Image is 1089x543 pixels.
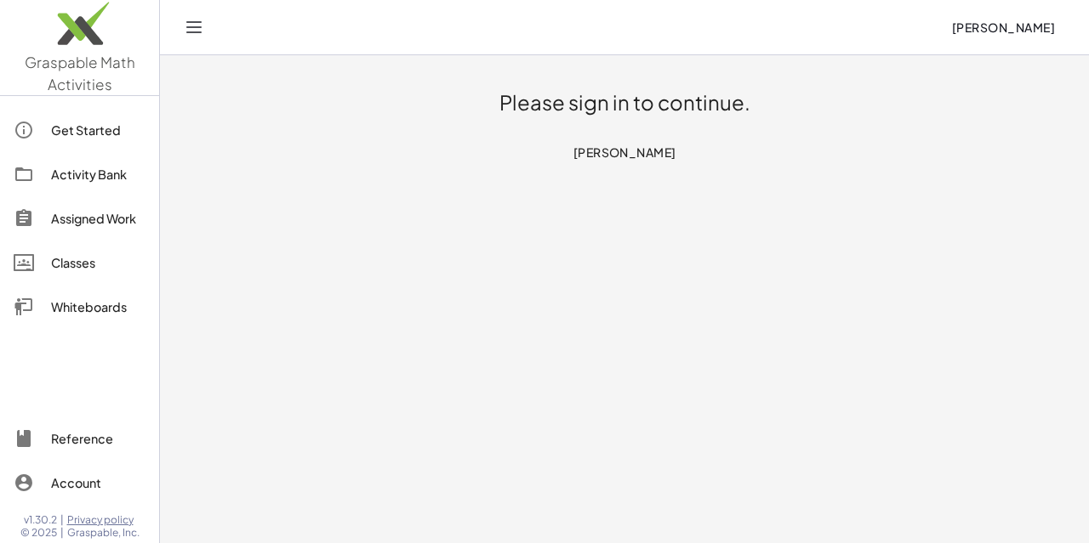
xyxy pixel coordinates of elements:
div: Assigned Work [51,208,145,229]
div: Classes [51,252,145,273]
a: Account [7,462,152,503]
span: [PERSON_NAME] [573,144,676,160]
button: [PERSON_NAME] [559,137,690,167]
div: Account [51,472,145,493]
a: Assigned Work [7,198,152,239]
button: Toggle navigation [180,14,208,41]
span: | [60,526,64,540]
span: | [60,513,64,527]
div: Get Started [51,120,145,140]
span: © 2025 [20,526,57,540]
a: Reference [7,418,152,459]
div: Reference [51,428,145,449]
span: v1.30.2 [24,513,57,527]
h1: Please sign in to continue. [499,89,750,116]
button: [PERSON_NAME] [938,12,1069,42]
span: Graspable, Inc. [67,526,140,540]
a: Classes [7,242,152,283]
a: Privacy policy [67,513,140,527]
a: Get Started [7,110,152,150]
a: Whiteboards [7,286,152,327]
span: Graspable Math Activities [25,53,135,93]
div: Whiteboards [51,297,145,317]
span: [PERSON_NAME] [951,20,1055,35]
div: Activity Bank [51,164,145,184]
a: Activity Bank [7,154,152,195]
